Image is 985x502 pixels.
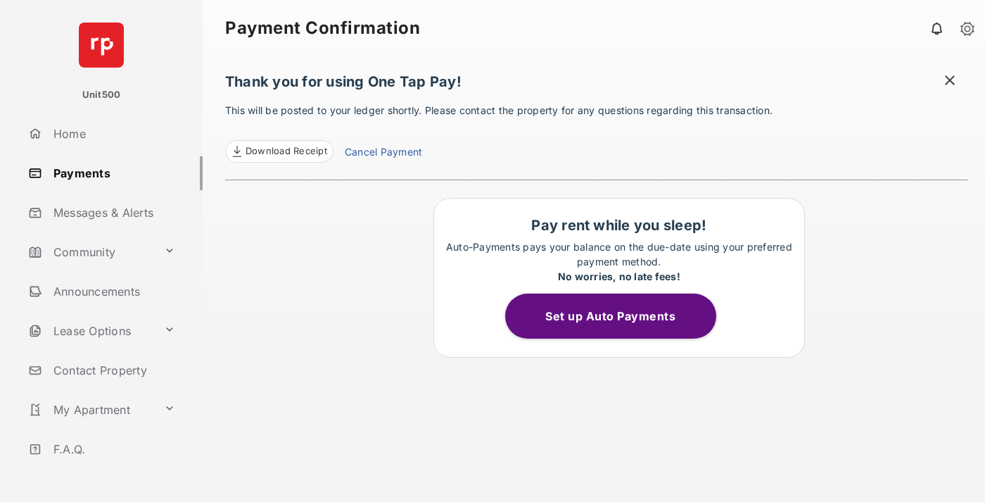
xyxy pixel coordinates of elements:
a: Cancel Payment [345,144,422,163]
img: svg+xml;base64,PHN2ZyB4bWxucz0iaHR0cDovL3d3dy53My5vcmcvMjAwMC9zdmciIHdpZHRoPSI2NCIgaGVpZ2h0PSI2NC... [79,23,124,68]
a: Messages & Alerts [23,196,203,230]
strong: Payment Confirmation [225,20,420,37]
a: Community [23,235,158,269]
p: This will be posted to your ledger shortly. Please contact the property for any questions regardi... [225,103,968,163]
h1: Pay rent while you sleep! [441,217,797,234]
a: Download Receipt [225,140,333,163]
a: Home [23,117,203,151]
a: Payments [23,156,203,190]
h1: Thank you for using One Tap Pay! [225,73,968,97]
p: Unit500 [82,88,121,102]
a: My Apartment [23,393,158,427]
a: Announcements [23,275,203,308]
div: No worries, no late fees! [441,269,797,284]
button: Set up Auto Payments [505,294,716,339]
span: Download Receipt [246,144,327,158]
a: Set up Auto Payments [505,309,733,323]
a: F.A.Q. [23,432,203,466]
a: Contact Property [23,353,203,387]
p: Auto-Payments pays your balance on the due-date using your preferred payment method. [441,239,797,284]
a: Lease Options [23,314,158,348]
